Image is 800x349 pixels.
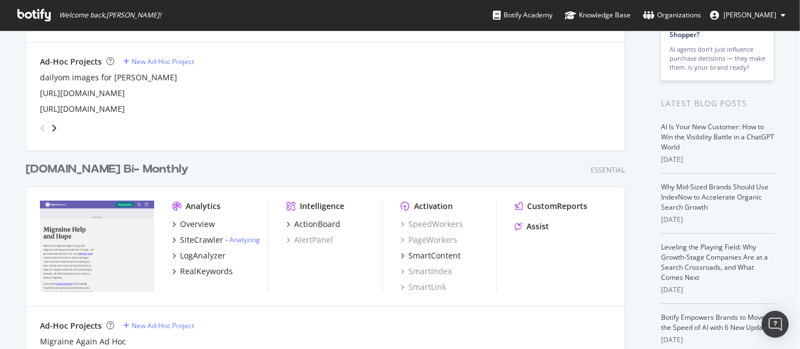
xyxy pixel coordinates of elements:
div: - [226,235,260,244]
a: LogAnalyzer [172,250,226,261]
a: SpeedWorkers [401,219,463,230]
div: Ad-Hoc Projects [40,320,102,332]
a: Leveling the Playing Field: Why Growth-Stage Companies Are at a Search Crossroads, and What Comes... [661,242,768,282]
a: [DOMAIN_NAME] Bi- Monthly [26,161,193,178]
a: RealKeywords [172,266,233,277]
a: AlertPanel [286,234,333,246]
div: Open Intercom Messenger [762,311,789,338]
div: Overview [180,219,215,230]
div: angle-left [35,119,50,137]
a: SiteCrawler- Analyzing [172,234,260,246]
a: [URL][DOMAIN_NAME] [40,103,125,115]
div: SmartContent [408,250,461,261]
a: PageWorkers [401,234,457,246]
a: ActionBoard [286,219,340,230]
div: Ad-Hoc Projects [40,56,102,67]
div: Activation [414,201,453,212]
button: [PERSON_NAME] [701,6,794,24]
div: LogAnalyzer [180,250,226,261]
span: Tarveen Sahni [723,10,776,20]
div: Assist [527,221,549,232]
a: dailyom images for [PERSON_NAME] [40,72,177,83]
div: angle-right [50,123,58,134]
div: Botify Academy [493,10,552,21]
a: Assist [515,221,549,232]
div: Intelligence [300,201,344,212]
span: Welcome back, [PERSON_NAME] ! [59,11,161,20]
div: [DATE] [661,215,774,225]
div: AI agents don’t just influence purchase decisions — they make them. Is your brand ready? [669,45,765,72]
div: [DATE] [661,155,774,165]
a: CustomReports [515,201,587,212]
a: New Ad-Hoc Project [123,321,194,330]
a: Analyzing [230,235,260,244]
div: [DATE] [661,335,774,345]
a: New Ad-Hoc Project [123,57,194,66]
a: Botify Empowers Brands to Move at the Speed of AI with 6 New Updates [661,312,773,332]
a: AI Is Your New Customer: How to Win the Visibility Battle in a ChatGPT World [661,122,774,152]
a: SmartIndex [401,266,452,277]
a: What Happens When ChatGPT Is Your Holiday Shopper? [669,11,748,39]
div: [DATE] [661,285,774,295]
div: Latest Blog Posts [661,97,774,110]
div: RealKeywords [180,266,233,277]
a: Migraine Again Ad Hoc [40,336,126,347]
a: Overview [172,219,215,230]
div: Knowledge Base [565,10,631,21]
div: Analytics [186,201,221,212]
a: SmartContent [401,250,461,261]
div: Essential [591,165,625,175]
div: Organizations [643,10,701,21]
img: migraineagain.com [40,201,154,292]
div: New Ad-Hoc Project [132,321,194,330]
div: SiteCrawler [180,234,223,246]
a: [URL][DOMAIN_NAME] [40,88,125,99]
a: SmartLink [401,282,446,293]
div: ActionBoard [294,219,340,230]
a: Why Mid-Sized Brands Should Use IndexNow to Accelerate Organic Search Growth [661,182,768,212]
div: CustomReports [527,201,587,212]
div: [DOMAIN_NAME] Bi- Monthly [26,161,188,178]
div: New Ad-Hoc Project [132,57,194,66]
